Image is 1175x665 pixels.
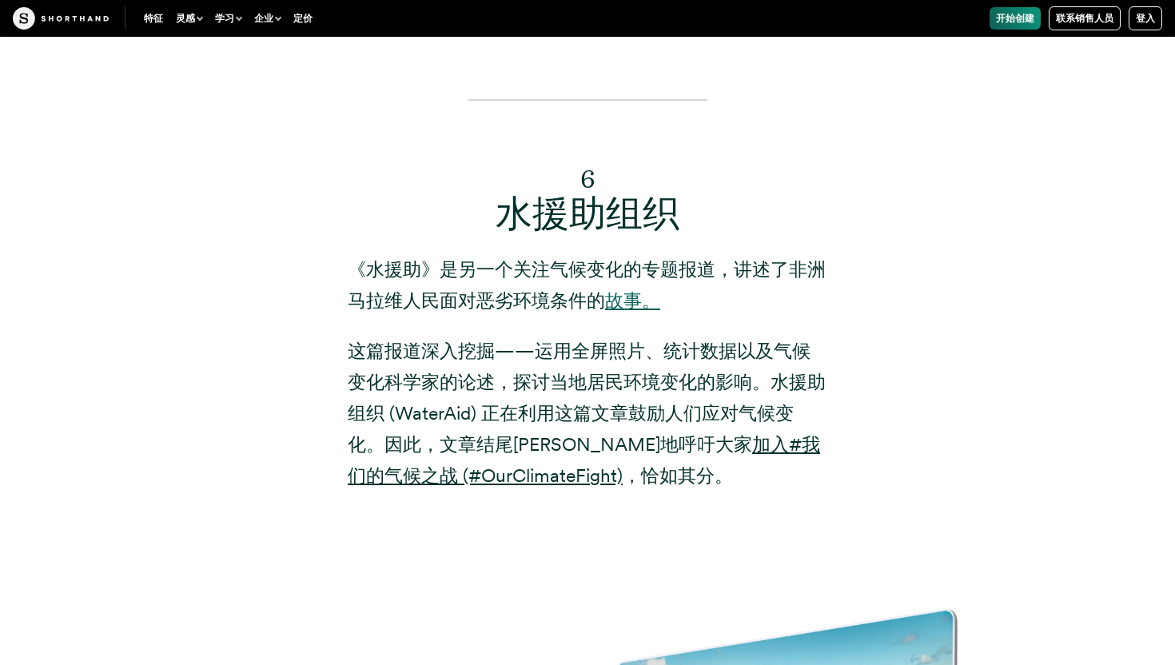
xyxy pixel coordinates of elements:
font: 这篇报道深入挖掘——运用全屏照片、统计数据以及气候变化科学家的论述，探讨当地居民环境变化的影响。水援助组织 (WaterAid) 正在利用这篇文章鼓励人​​们应对气候变化。因此，文章结尾[PER... [348,340,826,456]
font: 6 [580,163,595,194]
img: 工艺 [13,7,109,30]
button: 灵感 [169,7,209,30]
a: 故事。 [605,289,660,312]
button: 企业 [248,7,287,30]
font: 学习 [215,13,234,24]
a: 联系销售人员 [1049,6,1121,30]
font: 灵感 [176,13,195,24]
font: 企业 [254,13,273,24]
font: 特征 [144,13,163,24]
font: 联系销售人员 [1056,13,1113,24]
font: 定价 [293,13,313,24]
font: 《水援助》是另一个关注气候变化的专题报道，讲述了 [348,258,789,281]
font: 非洲马拉维人民面对恶劣环境条件的 [348,258,826,312]
a: 特征 [137,7,169,30]
font: ，恰如其分。 [623,464,733,487]
a: 开始创建 [990,7,1041,30]
font: 开始创建 [996,13,1034,24]
font: 水援助组织 [496,191,679,235]
a: 登入 [1129,6,1162,30]
button: 学习 [209,7,248,30]
font: 登入 [1136,13,1155,24]
a: 定价 [287,7,319,30]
